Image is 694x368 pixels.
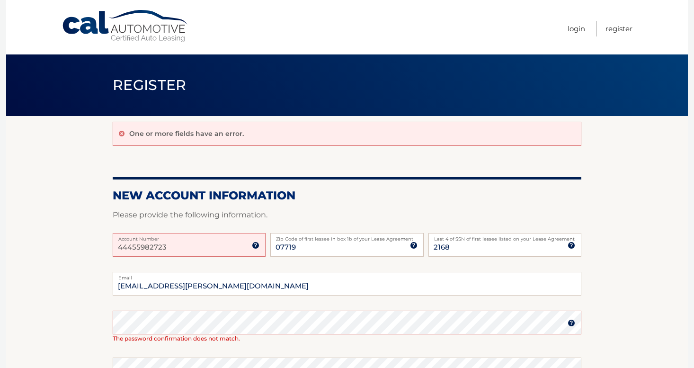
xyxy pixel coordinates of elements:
a: Cal Automotive [62,9,189,43]
label: Zip Code of first lessee in box 1b of your Lease Agreement [270,233,423,241]
img: tooltip.svg [410,242,418,249]
label: Email [113,272,581,279]
label: Account Number [113,233,266,241]
img: tooltip.svg [252,242,259,249]
p: Please provide the following information. [113,208,581,222]
input: Zip Code [270,233,423,257]
input: Email [113,272,581,296]
h2: New Account Information [113,188,581,203]
a: Register [605,21,632,36]
label: Last 4 of SSN of first lessee listed on your Lease Agreement [428,233,581,241]
input: Account Number [113,233,266,257]
input: SSN or EIN (last 4 digits only) [428,233,581,257]
span: Register [113,76,187,94]
img: tooltip.svg [568,319,575,327]
span: The password confirmation does not match. [113,335,240,342]
a: Login [568,21,585,36]
p: One or more fields have an error. [129,129,244,138]
img: tooltip.svg [568,242,575,249]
